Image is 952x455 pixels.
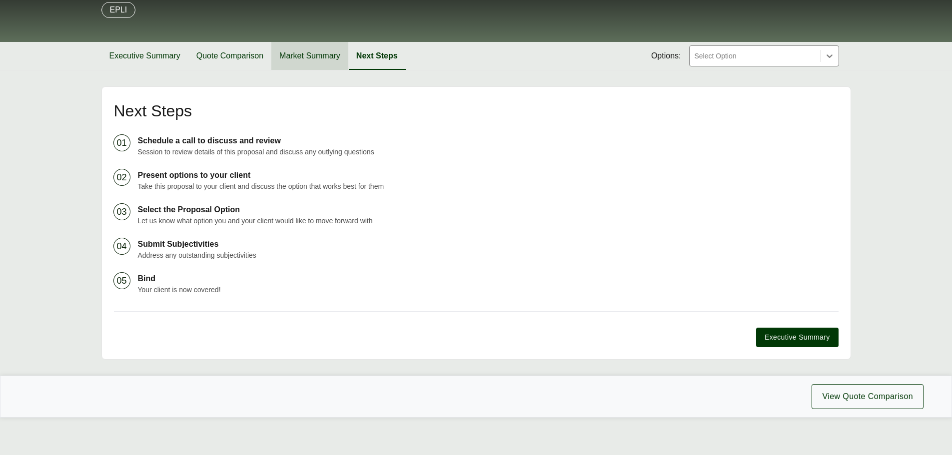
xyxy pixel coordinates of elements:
button: Executive Summary [756,328,838,347]
p: EPLI [110,4,127,16]
p: Take this proposal to your client and discuss the option that works best for them [138,181,839,192]
p: Let us know what option you and your client would like to move forward with [138,216,839,226]
span: Options: [651,50,681,62]
p: Session to review details of this proposal and discuss any outlying questions [138,147,839,157]
p: Your client is now covered! [138,285,839,295]
p: Address any outstanding subjectivities [138,250,839,261]
span: View Quote Comparison [822,391,913,403]
button: Executive Summary [101,42,188,70]
p: Submit Subjectivities [138,238,839,250]
button: Next Steps [348,42,406,70]
p: Schedule a call to discuss and review [138,135,839,147]
button: Quote Comparison [188,42,271,70]
p: Bind [138,273,839,285]
p: Select the Proposal Option [138,204,839,216]
span: Executive Summary [765,332,830,343]
button: View Quote Comparison [812,384,924,409]
p: Present options to your client [138,169,839,181]
h2: Next Steps [114,103,839,119]
button: Market Summary [271,42,348,70]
